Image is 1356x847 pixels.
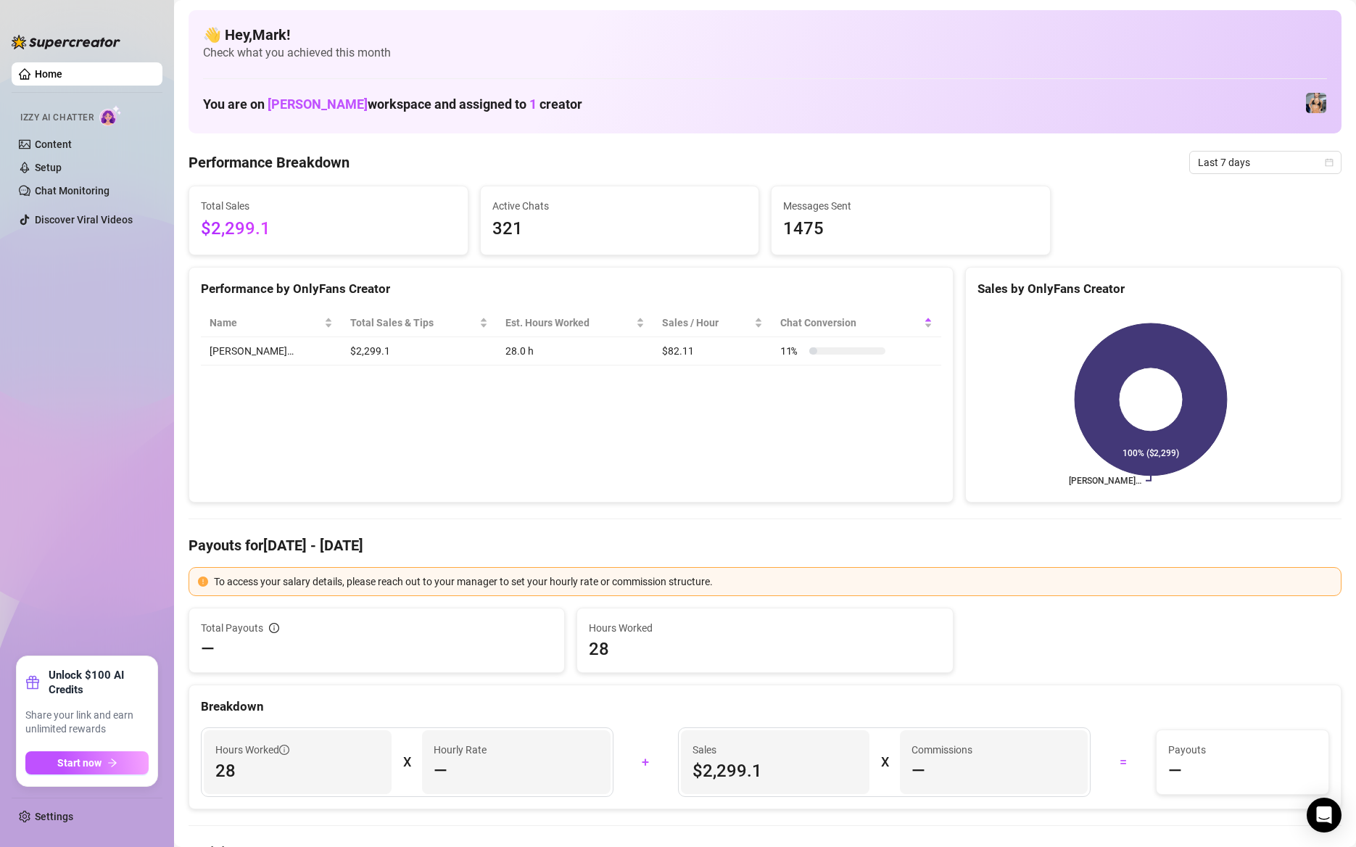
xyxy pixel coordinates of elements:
[780,343,803,359] span: 11 %
[35,162,62,173] a: Setup
[269,623,279,633] span: info-circle
[1168,759,1182,782] span: —
[589,620,940,636] span: Hours Worked
[215,759,380,782] span: 28
[662,315,751,331] span: Sales / Hour
[268,96,368,112] span: [PERSON_NAME]
[911,742,972,758] article: Commissions
[693,742,857,758] span: Sales
[99,105,122,126] img: AI Chatter
[1069,476,1141,486] text: [PERSON_NAME]…
[653,337,772,365] td: $82.11
[622,751,670,774] div: +
[492,215,748,243] span: 321
[279,745,289,755] span: info-circle
[49,668,149,697] strong: Unlock $100 AI Credits
[1168,742,1317,758] span: Payouts
[492,198,748,214] span: Active Chats
[201,279,941,299] div: Performance by OnlyFans Creator
[214,574,1332,590] div: To access your salary details, please reach out to your manager to set your hourly rate or commis...
[653,309,772,337] th: Sales / Hour
[1325,158,1334,167] span: calendar
[403,751,410,774] div: X
[434,742,487,758] article: Hourly Rate
[201,697,1329,716] div: Breakdown
[201,198,456,214] span: Total Sales
[881,751,888,774] div: X
[201,215,456,243] span: $2,299.1
[12,35,120,49] img: logo-BBDzfeDw.svg
[203,96,582,112] h1: You are on workspace and assigned to creator
[201,337,342,365] td: [PERSON_NAME]…
[529,96,537,112] span: 1
[201,637,215,661] span: —
[189,535,1341,555] h4: Payouts for [DATE] - [DATE]
[107,758,117,768] span: arrow-right
[497,337,653,365] td: 28.0 h
[1307,798,1341,832] div: Open Intercom Messenger
[189,152,350,173] h4: Performance Breakdown
[1099,751,1147,774] div: =
[35,185,109,197] a: Chat Monitoring
[57,757,102,769] span: Start now
[505,315,633,331] div: Est. Hours Worked
[35,811,73,822] a: Settings
[1306,93,1326,113] img: Veronica
[210,315,321,331] span: Name
[25,675,40,690] span: gift
[693,759,857,782] span: $2,299.1
[203,25,1327,45] h4: 👋 Hey, Mark !
[35,139,72,150] a: Content
[342,309,497,337] th: Total Sales & Tips
[35,68,62,80] a: Home
[203,45,1327,61] span: Check what you achieved this month
[783,198,1038,214] span: Messages Sent
[772,309,941,337] th: Chat Conversion
[977,279,1329,299] div: Sales by OnlyFans Creator
[35,214,133,226] a: Discover Viral Videos
[198,577,208,587] span: exclamation-circle
[783,215,1038,243] span: 1475
[1198,152,1333,173] span: Last 7 days
[589,637,940,661] span: 28
[350,315,476,331] span: Total Sales & Tips
[20,111,94,125] span: Izzy AI Chatter
[25,751,149,774] button: Start nowarrow-right
[342,337,497,365] td: $2,299.1
[25,708,149,737] span: Share your link and earn unlimited rewards
[215,742,289,758] span: Hours Worked
[780,315,921,331] span: Chat Conversion
[911,759,925,782] span: —
[201,620,263,636] span: Total Payouts
[434,759,447,782] span: —
[201,309,342,337] th: Name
